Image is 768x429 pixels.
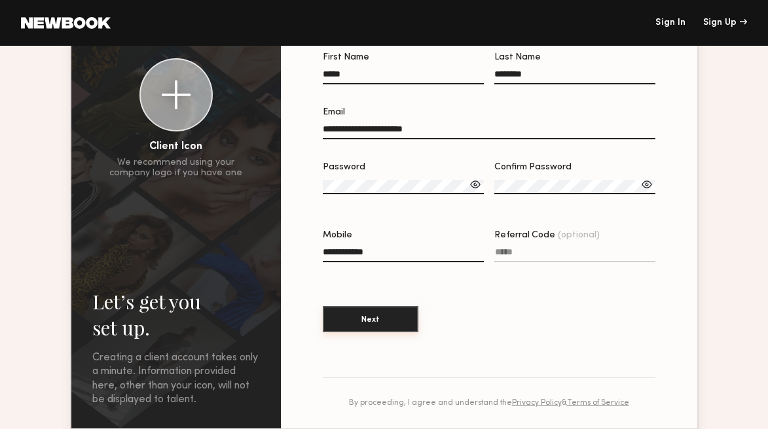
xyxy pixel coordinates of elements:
div: Creating a client account takes only a minute. Information provided here, other than your icon, w... [92,351,260,407]
input: Last Name [494,69,655,84]
div: Client Icon [149,142,202,152]
div: First Name [323,53,484,62]
div: Email [323,108,655,117]
div: Referral Code [494,231,655,240]
div: Last Name [494,53,655,62]
input: Password [323,180,484,194]
input: Confirm Password [494,180,655,194]
a: Terms of Service [567,399,629,407]
div: By proceeding, I agree and understand the & [323,399,655,407]
button: Next [323,306,418,332]
a: Sign In [655,18,686,27]
div: Confirm Password [494,163,655,172]
input: Email [323,124,655,139]
span: (optional) [558,231,600,240]
div: Mobile [323,231,484,240]
div: We recommend using your company logo if you have one [109,158,242,179]
input: Mobile [323,247,484,262]
h2: Let’s get you set up. [92,288,260,341]
div: Sign Up [703,18,747,27]
a: Privacy Policy [512,399,562,407]
input: First Name [323,69,484,84]
input: Referral Code(optional) [494,247,655,262]
div: Password [323,163,484,172]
